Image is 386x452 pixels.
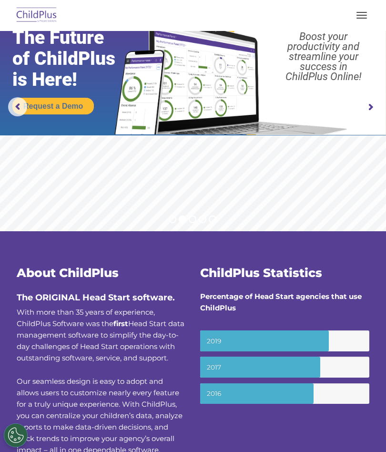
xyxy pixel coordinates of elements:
[17,308,184,362] span: With more than 35 years of experience, ChildPlus Software was the Head Start data management soft...
[266,31,381,82] rs-layer: Boost your productivity and streamline your success in ChildPlus Online!
[200,383,369,404] small: 2016
[200,266,322,280] span: ChildPlus Statistics
[200,292,362,312] strong: Percentage of Head Start agencies that use ChildPlus
[14,4,59,27] img: ChildPlus by Procare Solutions
[17,266,119,280] span: About ChildPlus
[17,292,175,303] span: The ORIGINAL Head Start software.
[200,330,369,351] small: 2019
[12,98,94,114] a: Request a Demo
[113,319,128,328] b: first
[338,406,386,452] iframe: Chat Widget
[4,423,28,447] button: Cookies Settings
[200,357,369,378] small: 2017
[12,27,136,90] rs-layer: The Future of ChildPlus is Here!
